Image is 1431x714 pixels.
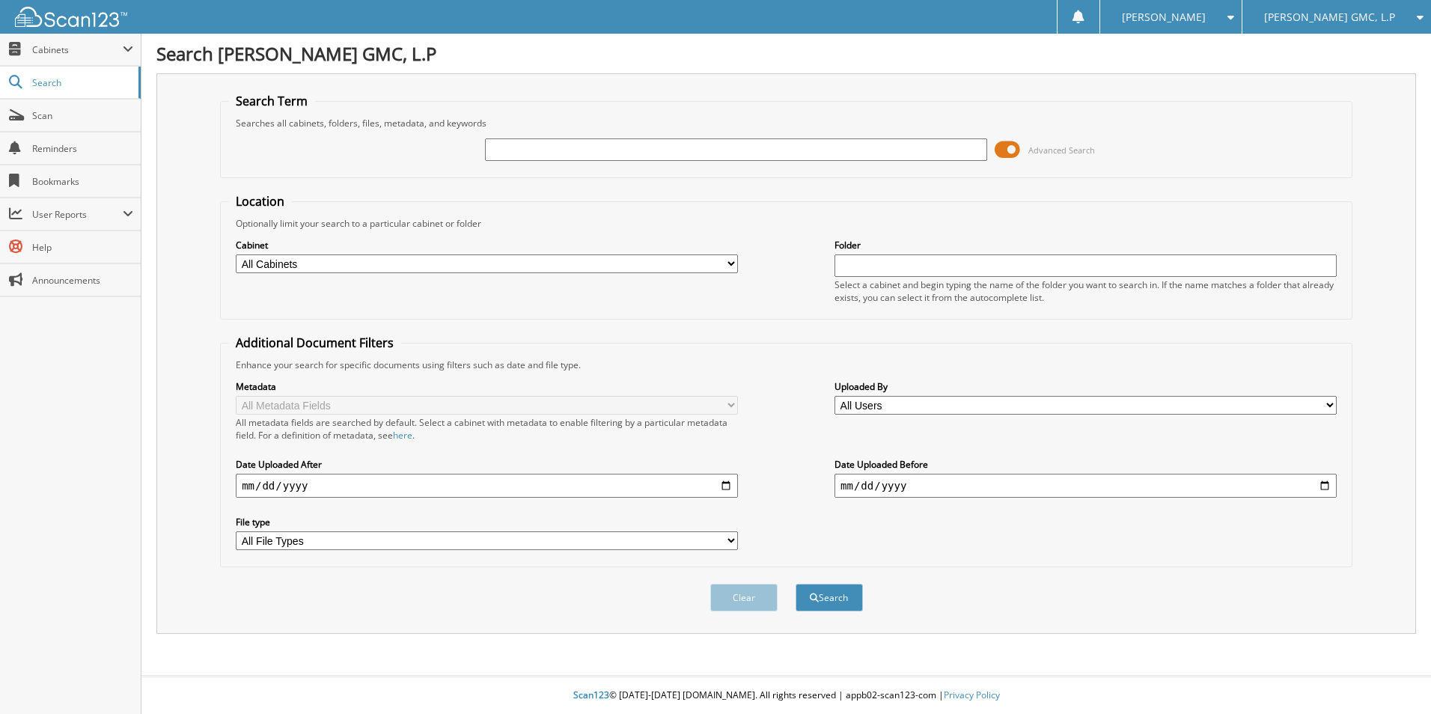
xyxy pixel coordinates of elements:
[236,516,738,528] label: File type
[228,193,292,210] legend: Location
[236,416,738,442] div: All metadata fields are searched by default. Select a cabinet with metadata to enable filtering b...
[15,7,127,27] img: scan123-logo-white.svg
[1122,13,1206,22] span: [PERSON_NAME]
[32,43,123,56] span: Cabinets
[228,93,315,109] legend: Search Term
[393,429,412,442] a: here
[32,175,133,188] span: Bookmarks
[835,239,1337,251] label: Folder
[835,474,1337,498] input: end
[141,677,1431,714] div: © [DATE]-[DATE] [DOMAIN_NAME]. All rights reserved | appb02-scan123-com |
[32,274,133,287] span: Announcements
[236,239,738,251] label: Cabinet
[1264,13,1395,22] span: [PERSON_NAME] GMC, L.P
[32,76,131,89] span: Search
[944,689,1000,701] a: Privacy Policy
[835,278,1337,304] div: Select a cabinet and begin typing the name of the folder you want to search in. If the name match...
[156,41,1416,66] h1: Search [PERSON_NAME] GMC, L.P
[32,241,133,254] span: Help
[796,584,863,611] button: Search
[228,217,1344,230] div: Optionally limit your search to a particular cabinet or folder
[228,358,1344,371] div: Enhance your search for specific documents using filters such as date and file type.
[236,474,738,498] input: start
[1028,144,1095,156] span: Advanced Search
[236,458,738,471] label: Date Uploaded After
[835,458,1337,471] label: Date Uploaded Before
[710,584,778,611] button: Clear
[573,689,609,701] span: Scan123
[32,109,133,122] span: Scan
[32,208,123,221] span: User Reports
[228,335,401,351] legend: Additional Document Filters
[32,142,133,155] span: Reminders
[835,380,1337,393] label: Uploaded By
[236,380,738,393] label: Metadata
[228,117,1344,129] div: Searches all cabinets, folders, files, metadata, and keywords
